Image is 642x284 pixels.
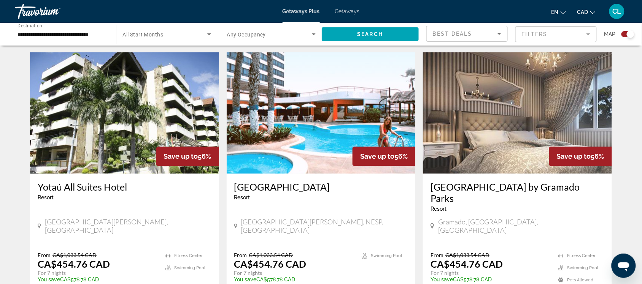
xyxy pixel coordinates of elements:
[445,252,489,258] span: CA$1,033.54 CAD
[371,253,402,258] span: Swimming Pool
[360,152,394,160] span: Save up to
[38,276,60,282] span: You save
[38,252,51,258] span: From
[431,206,447,212] span: Resort
[613,8,621,15] span: CL
[438,218,604,234] span: Gramado, [GEOGRAPHIC_DATA], [GEOGRAPHIC_DATA]
[549,147,612,166] div: 56%
[38,276,158,282] p: CA$578.78 CAD
[234,252,247,258] span: From
[234,276,257,282] span: You save
[249,252,293,258] span: CA$1,033.54 CAD
[607,3,627,19] button: User Menu
[45,218,211,234] span: [GEOGRAPHIC_DATA][PERSON_NAME], [GEOGRAPHIC_DATA]
[234,276,354,282] p: CA$578.78 CAD
[551,9,559,15] span: en
[17,23,42,28] span: Destination
[38,194,54,200] span: Resort
[431,181,604,204] a: [GEOGRAPHIC_DATA] by Gramado Parks
[175,253,203,258] span: Fitness Center
[175,265,206,270] span: Swimming Pool
[164,152,198,160] span: Save up to
[283,8,320,14] a: Getaways Plus
[431,270,551,276] p: For 7 nights
[577,9,588,15] span: CAD
[577,6,596,17] button: Change currency
[423,52,612,174] img: DE77I01X.jpg
[515,26,597,43] button: Filter
[38,258,110,270] p: CA$454.76 CAD
[156,147,219,166] div: 56%
[433,31,472,37] span: Best Deals
[38,270,158,276] p: For 7 nights
[241,218,408,234] span: [GEOGRAPHIC_DATA][PERSON_NAME], NESP, [GEOGRAPHIC_DATA]
[227,52,416,174] img: 5478E01L.jpg
[433,29,501,38] mat-select: Sort by
[30,52,219,174] img: 3794E01L.jpg
[567,278,594,282] span: Pets Allowed
[122,32,163,38] span: All Start Months
[353,147,415,166] div: 56%
[551,6,566,17] button: Change language
[227,32,266,38] span: Any Occupancy
[322,27,419,41] button: Search
[335,8,360,14] a: Getaways
[52,252,97,258] span: CA$1,033.54 CAD
[234,181,408,192] a: [GEOGRAPHIC_DATA]
[557,152,591,160] span: Save up to
[234,270,354,276] p: For 7 nights
[234,258,307,270] p: CA$454.76 CAD
[431,252,443,258] span: From
[38,181,211,192] a: Yotaú All Suites Hotel
[431,258,503,270] p: CA$454.76 CAD
[604,29,616,39] span: Map
[612,254,636,278] iframe: Bouton de lancement de la fenêtre de messagerie
[567,265,599,270] span: Swimming Pool
[567,253,596,258] span: Fitness Center
[358,31,383,37] span: Search
[431,276,551,282] p: CA$578.78 CAD
[234,194,250,200] span: Resort
[431,276,453,282] span: You save
[15,2,91,21] a: Travorium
